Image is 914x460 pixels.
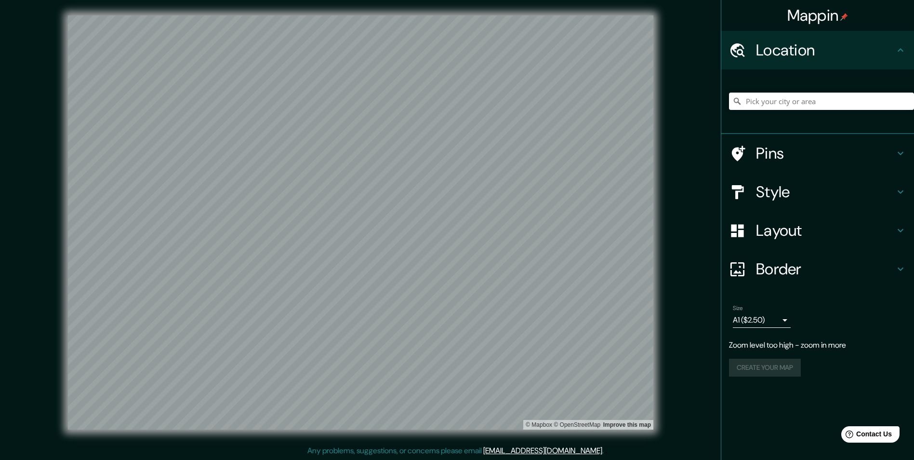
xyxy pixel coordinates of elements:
[526,421,552,428] a: Mapbox
[840,13,848,21] img: pin-icon.png
[756,144,895,163] h4: Pins
[721,31,914,69] div: Location
[307,445,604,457] p: Any problems, suggestions, or concerns please email .
[554,421,600,428] a: OpenStreetMap
[483,446,602,456] a: [EMAIL_ADDRESS][DOMAIN_NAME]
[729,93,914,110] input: Pick your city or area
[787,6,848,25] h4: Mappin
[756,182,895,202] h4: Style
[721,173,914,211] div: Style
[756,259,895,279] h4: Border
[721,134,914,173] div: Pins
[729,339,906,351] p: Zoom level too high - zoom in more
[733,304,743,312] label: Size
[721,211,914,250] div: Layout
[721,250,914,288] div: Border
[604,445,605,457] div: .
[733,312,791,328] div: A1 ($2.50)
[603,421,651,428] a: Map feedback
[828,422,903,449] iframe: Help widget launcher
[756,221,895,240] h4: Layout
[68,15,653,430] canvas: Map
[605,445,607,457] div: .
[756,41,895,60] h4: Location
